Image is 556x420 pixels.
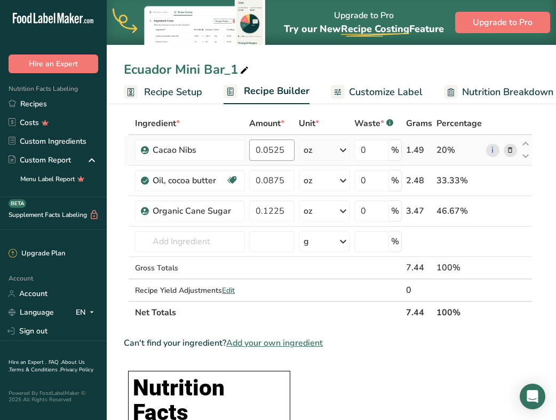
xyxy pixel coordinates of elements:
div: Can't find your ingredient? [124,337,533,349]
div: BETA [9,199,26,208]
span: Upgrade to Pro [473,16,533,29]
div: Upgrade Plan [9,248,65,259]
a: Privacy Policy [60,366,93,374]
div: Open Intercom Messenger [520,384,545,409]
th: 7.44 [404,301,434,323]
th: 100% [434,301,484,323]
div: 7.44 [406,261,432,274]
span: Unit [299,117,319,130]
span: Edit [222,285,235,295]
a: FAQ . [49,359,61,366]
a: i [486,144,499,157]
span: Percentage [436,117,482,130]
div: oz [304,205,312,217]
span: Recipe Costing [341,22,409,35]
div: Oil, cocoa butter [153,174,226,187]
div: 0 [406,284,432,297]
span: Recipe Builder [244,84,309,98]
span: Ingredient [135,117,180,130]
div: oz [304,174,312,187]
th: Net Totals [133,301,404,323]
a: Recipe Setup [124,80,202,104]
div: g [304,235,309,248]
div: 33.33% [436,174,482,187]
div: Organic Cane Sugar [153,205,239,217]
div: EN [76,306,98,319]
span: Recipe Setup [144,85,202,99]
div: 1.49 [406,144,432,157]
div: Ecuador Mini Bar_1 [124,60,251,79]
a: Customize Label [331,80,423,104]
input: Add Ingredient [135,231,245,252]
div: 46.67% [436,205,482,217]
div: 100% [436,261,482,274]
span: Grams [406,117,432,130]
a: Terms & Conditions . [9,366,60,374]
div: Waste [354,117,393,130]
div: Gross Totals [135,262,245,274]
a: About Us . [9,359,85,374]
div: Cacao Nibs [153,144,239,157]
span: Add your own ingredient [226,337,323,349]
a: Language [9,303,54,322]
div: 3.47 [406,205,432,217]
div: Powered By FoodLabelMaker © 2025 All Rights Reserved [9,390,98,403]
div: Custom Report [9,154,71,166]
button: Upgrade to Pro [455,12,550,33]
a: Hire an Expert . [9,359,46,366]
div: Upgrade to Pro [284,1,444,45]
span: Try our New Feature [284,22,444,35]
div: oz [304,144,312,157]
span: Amount [249,117,284,130]
div: 2.48 [406,174,432,187]
button: Hire an Expert [9,55,98,73]
span: Customize Label [349,85,423,99]
div: 20% [436,144,482,157]
a: Recipe Builder [224,79,309,105]
span: Nutrition Breakdown [462,85,553,99]
div: Recipe Yield Adjustments [135,285,245,296]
